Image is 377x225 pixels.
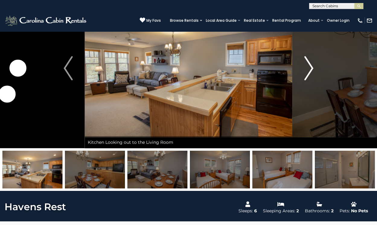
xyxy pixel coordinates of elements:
img: 163269836 [252,151,312,188]
img: 163269816 [2,151,62,188]
img: arrow [64,56,73,80]
a: Owner Login [324,16,353,25]
a: Browse Rentals [167,16,202,25]
img: 163269833 [315,151,375,188]
img: mail-regular-white.png [366,18,372,24]
span: My Favs [146,18,161,23]
a: My Favs [140,17,161,24]
img: White-1-2.png [5,14,88,27]
a: Real Estate [241,16,268,25]
img: arrow [304,56,313,80]
img: 163269832 [127,151,187,188]
a: Rental Program [269,16,304,25]
img: 163269819 [65,151,125,188]
a: Local Area Guide [203,16,240,25]
img: phone-regular-white.png [357,18,363,24]
div: Kitchen Looking out to the Living Room [85,136,292,148]
a: About [305,16,323,25]
img: 163269826 [190,151,250,188]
